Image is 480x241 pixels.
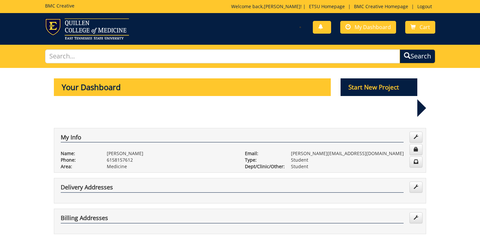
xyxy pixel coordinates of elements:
[107,157,235,163] p: 6158157612
[351,3,411,9] a: BMC Creative Homepage
[409,212,423,223] a: Edit Addresses
[400,49,435,63] button: Search
[409,156,423,168] a: Change Communication Preferences
[291,150,419,157] p: [PERSON_NAME][EMAIL_ADDRESS][DOMAIN_NAME]
[245,150,281,157] p: Email:
[409,132,423,143] a: Edit Info
[61,150,97,157] p: Name:
[107,163,235,170] p: Medicine
[45,49,400,63] input: Search...
[264,3,300,9] a: [PERSON_NAME]
[409,182,423,193] a: Edit Addresses
[340,21,396,34] a: My Dashboard
[341,78,418,96] p: Start New Project
[54,78,331,96] p: Your Dashboard
[61,215,404,223] h4: Billing Addresses
[61,184,404,193] h4: Delivery Addresses
[61,163,97,170] p: Area:
[61,134,404,143] h4: My Info
[409,144,423,155] a: Change Password
[341,85,418,91] a: Start New Project
[245,157,281,163] p: Type:
[45,3,74,8] h5: BMC Creative
[231,3,435,10] p: Welcome back, ! | | |
[355,24,391,31] span: My Dashboard
[291,157,419,163] p: Student
[420,24,430,31] span: Cart
[306,3,348,9] a: ETSU Homepage
[45,18,129,40] img: ETSU logo
[291,163,419,170] p: Student
[405,21,435,34] a: Cart
[245,163,281,170] p: Dept/Clinic/Other:
[414,3,435,9] a: Logout
[61,157,97,163] p: Phone:
[107,150,235,157] p: [PERSON_NAME]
